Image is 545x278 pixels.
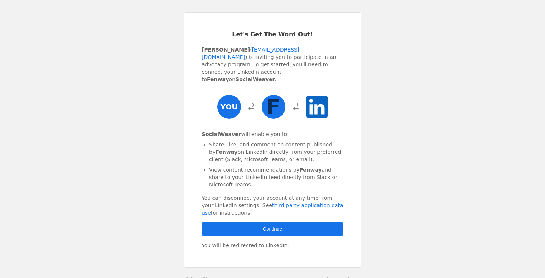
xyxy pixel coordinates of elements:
strong: Fenway [300,167,322,173]
strong: [PERSON_NAME] [202,47,250,53]
strong: SocialWeaver [202,131,241,137]
a: third party application data use [202,202,343,216]
li: View content recommendations by and share to your LinkedIn feed directly from Slack or Microsoft ... [209,166,343,188]
p: ( ) is inviting you to participate in an advocacy program. To get started, you'll need to connect... [202,46,343,83]
div: will enable you to: [202,130,343,188]
span: F [262,95,285,119]
strong: SocialWeaver [235,76,275,82]
li: Share, like, and comment on content published by on LinkedIn directly from your preferred client ... [209,141,343,163]
strong: Fenway [215,149,238,155]
div: You can disconnect your account at any time from your LinkedIn settings. See for instructions. [202,194,343,216]
span: You [217,95,241,119]
span: Let's Get The Word Out! [232,30,313,39]
div: You will be redirected to LinkedIn. [202,242,343,249]
span: Continue [263,225,282,233]
button: Continue [202,222,343,236]
strong: Fenway [207,76,229,82]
